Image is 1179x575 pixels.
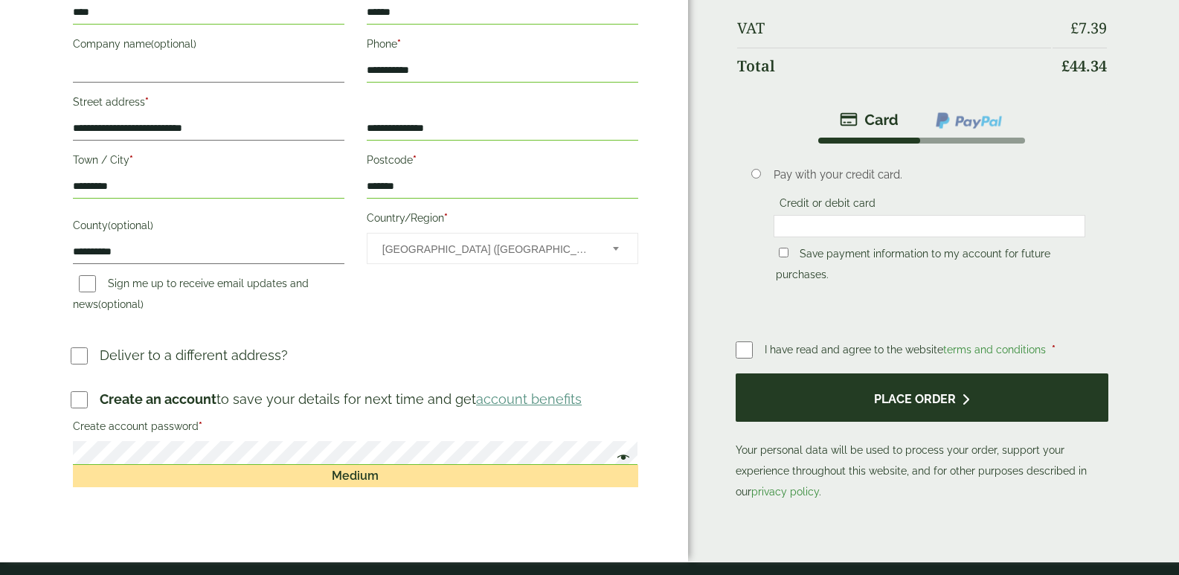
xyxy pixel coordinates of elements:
[1052,344,1056,356] abbr: required
[199,420,202,432] abbr: required
[778,219,1081,233] iframe: Secure card payment input frame
[1070,18,1079,38] span: £
[100,345,288,365] p: Deliver to a different address?
[751,486,819,498] a: privacy policy
[73,215,344,240] label: County
[397,38,401,50] abbr: required
[774,167,1085,183] p: Pay with your credit card.
[382,234,593,265] span: United Kingdom (UK)
[776,248,1050,285] label: Save payment information to my account for future purchases.
[765,344,1049,356] span: I have read and agree to the website
[73,416,637,441] label: Create account password
[736,373,1108,502] p: Your personal data will be used to process your order, support your experience throughout this we...
[100,389,582,409] p: to save your details for next time and get
[737,48,1051,84] th: Total
[100,391,216,407] strong: Create an account
[151,38,196,50] span: (optional)
[73,150,344,175] label: Town / City
[73,277,309,315] label: Sign me up to receive email updates and news
[367,208,638,233] label: Country/Region
[98,298,144,310] span: (optional)
[444,212,448,224] abbr: required
[73,465,637,487] div: Medium
[1061,56,1070,76] span: £
[943,344,1046,356] a: terms and conditions
[1070,18,1107,38] bdi: 7.39
[79,275,96,292] input: Sign me up to receive email updates and news(optional)
[476,391,582,407] a: account benefits
[413,154,417,166] abbr: required
[840,111,899,129] img: stripe.png
[774,197,881,213] label: Credit or debit card
[367,150,638,175] label: Postcode
[367,233,638,264] span: Country/Region
[73,91,344,117] label: Street address
[73,33,344,59] label: Company name
[145,96,149,108] abbr: required
[129,154,133,166] abbr: required
[367,33,638,59] label: Phone
[736,373,1108,422] button: Place order
[108,219,153,231] span: (optional)
[737,10,1051,46] th: VAT
[934,111,1003,130] img: ppcp-gateway.png
[1061,56,1107,76] bdi: 44.34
